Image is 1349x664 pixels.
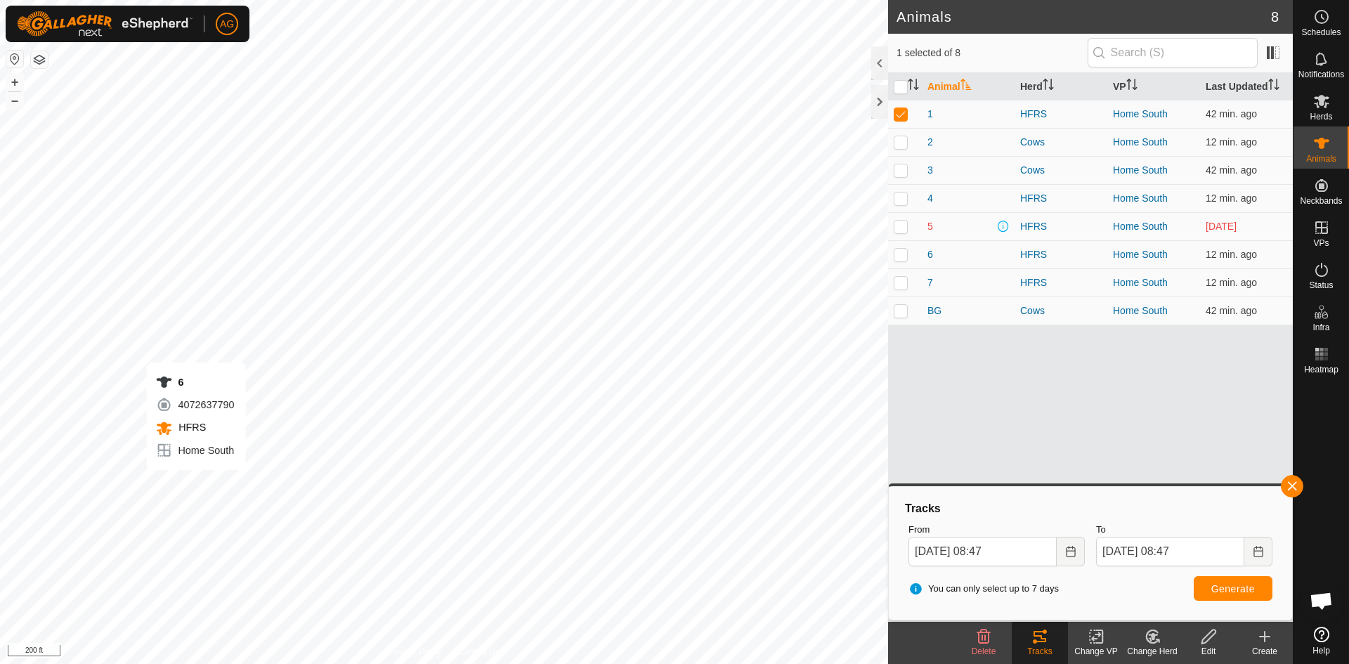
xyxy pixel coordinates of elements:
[1113,164,1168,176] a: Home South
[1301,580,1343,622] div: Open chat
[1206,305,1257,316] span: Sep 29, 2025, 8:04 AM
[1020,304,1102,318] div: Cows
[1113,249,1168,260] a: Home South
[1301,28,1341,37] span: Schedules
[1107,73,1200,100] th: VP
[927,304,941,318] span: BG
[897,46,1088,60] span: 1 selected of 8
[17,11,193,37] img: Gallagher Logo
[1312,646,1330,655] span: Help
[1096,523,1272,537] label: To
[31,51,48,68] button: Map Layers
[1237,645,1293,658] div: Create
[1244,537,1272,566] button: Choose Date
[6,51,23,67] button: Reset Map
[1306,155,1336,163] span: Animals
[1194,576,1272,601] button: Generate
[1312,323,1329,332] span: Infra
[6,92,23,109] button: –
[1088,38,1258,67] input: Search (S)
[927,219,933,234] span: 5
[220,17,234,32] span: AG
[1043,81,1054,92] p-sorticon: Activate to sort
[927,135,933,150] span: 2
[1300,197,1342,205] span: Neckbands
[1180,645,1237,658] div: Edit
[927,275,933,290] span: 7
[1206,221,1237,232] span: Sep 7, 2025, 10:04 AM
[1206,277,1257,288] span: Sep 29, 2025, 8:34 AM
[1268,81,1279,92] p-sorticon: Activate to sort
[1020,191,1102,206] div: HFRS
[1206,136,1257,148] span: Sep 29, 2025, 8:34 AM
[1206,193,1257,204] span: Sep 29, 2025, 8:34 AM
[1020,135,1102,150] div: Cows
[927,247,933,262] span: 6
[908,81,919,92] p-sorticon: Activate to sort
[6,74,23,91] button: +
[1304,365,1338,374] span: Heatmap
[389,646,441,658] a: Privacy Policy
[1012,645,1068,658] div: Tracks
[1126,81,1138,92] p-sorticon: Activate to sort
[1113,305,1168,316] a: Home South
[1113,136,1168,148] a: Home South
[1200,73,1293,100] th: Last Updated
[1020,163,1102,178] div: Cows
[155,442,234,459] div: Home South
[1206,164,1257,176] span: Sep 29, 2025, 8:04 AM
[903,500,1278,517] div: Tracks
[1057,537,1085,566] button: Choose Date
[1309,281,1333,289] span: Status
[908,582,1059,596] span: You can only select up to 7 days
[908,523,1085,537] label: From
[1206,108,1257,119] span: Sep 29, 2025, 8:04 AM
[922,73,1015,100] th: Animal
[927,107,933,122] span: 1
[458,646,500,658] a: Contact Us
[1211,583,1255,594] span: Generate
[1020,219,1102,234] div: HFRS
[175,422,206,433] span: HFRS
[1113,108,1168,119] a: Home South
[1020,275,1102,290] div: HFRS
[155,396,234,413] div: 4072637790
[1113,221,1168,232] a: Home South
[1020,247,1102,262] div: HFRS
[1124,645,1180,658] div: Change Herd
[1020,107,1102,122] div: HFRS
[1068,645,1124,658] div: Change VP
[927,191,933,206] span: 4
[927,163,933,178] span: 3
[960,81,972,92] p-sorticon: Activate to sort
[1310,112,1332,121] span: Herds
[155,374,234,391] div: 6
[1113,277,1168,288] a: Home South
[972,646,996,656] span: Delete
[1313,239,1329,247] span: VPs
[1293,621,1349,660] a: Help
[897,8,1271,25] h2: Animals
[1015,73,1107,100] th: Herd
[1206,249,1257,260] span: Sep 29, 2025, 8:34 AM
[1298,70,1344,79] span: Notifications
[1271,6,1279,27] span: 8
[1113,193,1168,204] a: Home South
